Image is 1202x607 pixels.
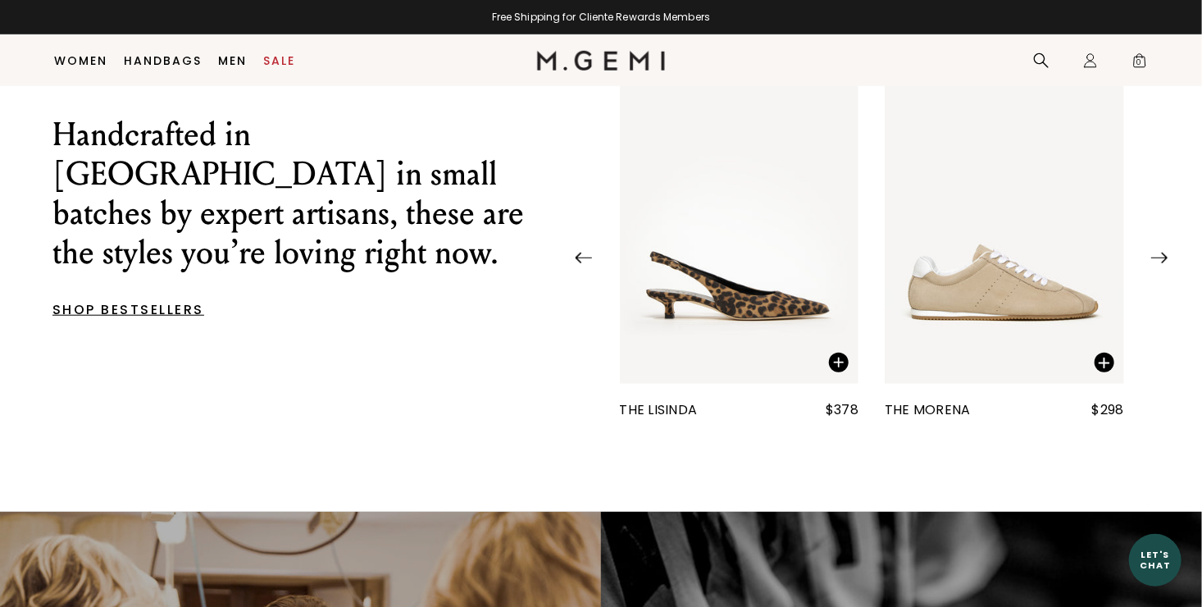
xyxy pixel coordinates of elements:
a: Handbags [125,54,203,67]
div: 2 / 25 [567,66,1177,421]
a: Sale [264,54,296,67]
img: M.Gemi [537,51,666,71]
span: 0 [1131,56,1148,72]
a: Men [219,54,248,67]
a: The Lisinda The Lisinda$378 [620,66,859,421]
a: Women [55,54,108,67]
div: Let's Chat [1129,550,1182,570]
div: $378 [826,400,858,420]
div: $298 [1092,400,1124,420]
img: The Morena [885,66,1124,385]
p: SHOP BESTSELLERS [52,305,541,315]
p: Handcrafted in [GEOGRAPHIC_DATA] in small batches by expert artisans, these are the styles you’re... [52,115,541,272]
div: The Lisinda [620,400,698,420]
img: Next Arrow [1151,253,1168,263]
img: Previous Arrow [576,253,592,263]
img: The Lisinda [620,66,859,385]
a: The Morena The Morena$298 [885,66,1124,421]
div: The Morena [885,400,971,420]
